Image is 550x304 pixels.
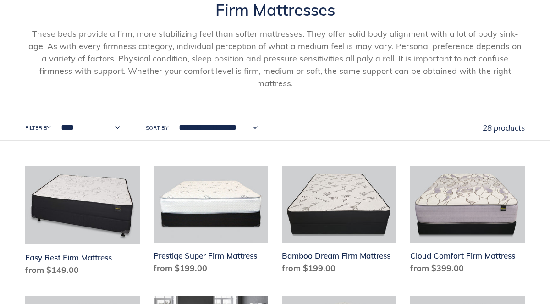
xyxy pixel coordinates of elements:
[410,166,525,278] a: Cloud Comfort Firm Mattress
[25,166,140,280] a: Easy Rest Firm Mattress
[146,124,168,132] label: Sort by
[282,166,396,278] a: Bamboo Dream Firm Mattress
[483,123,525,133] span: 28 products
[154,166,268,278] a: Prestige Super Firm Mattress
[28,28,522,88] span: These beds provide a firm, more stabilizing feel than softer mattresses. They offer solid body al...
[25,124,50,132] label: Filter by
